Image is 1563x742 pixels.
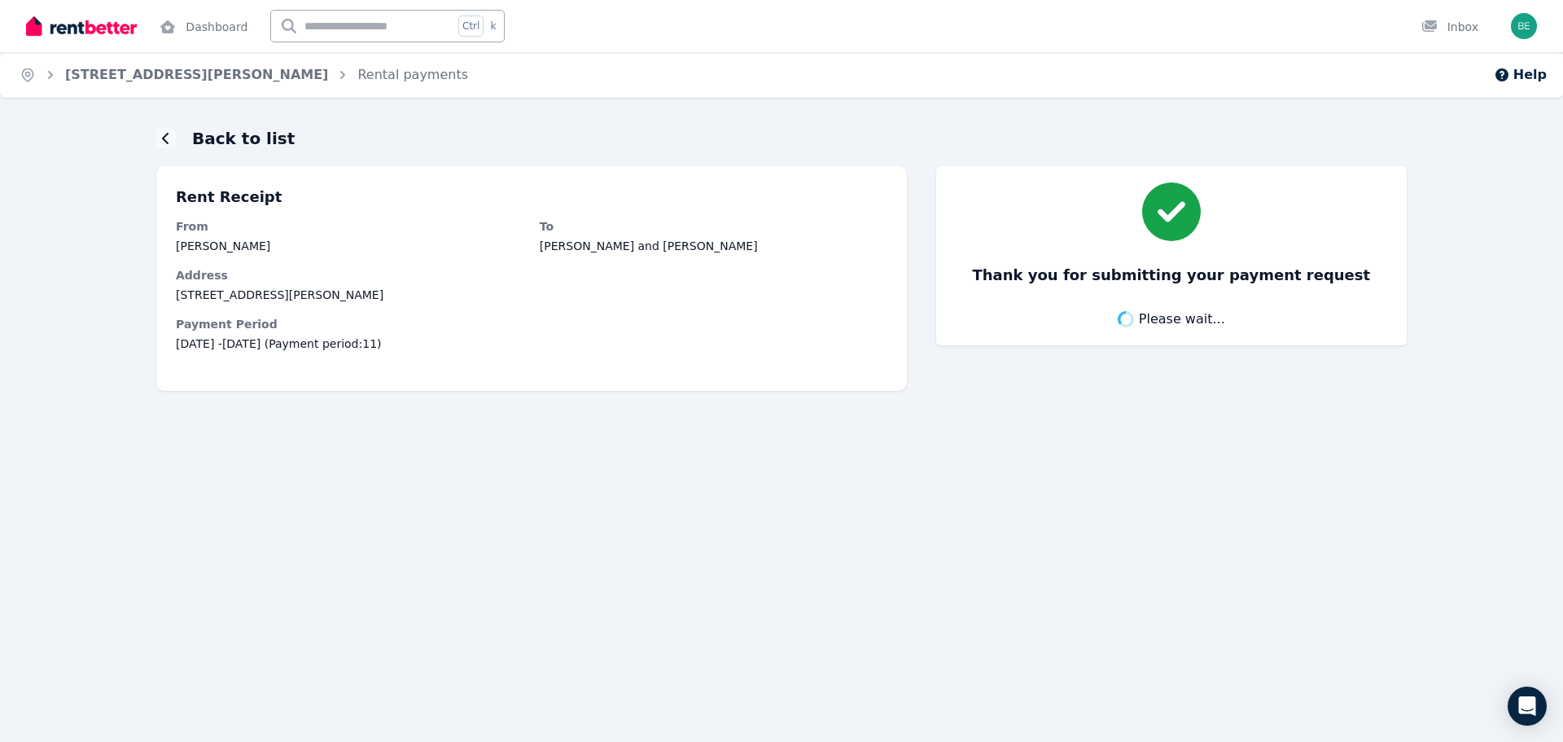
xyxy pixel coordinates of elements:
p: Rent Receipt [176,186,887,209]
a: [STREET_ADDRESS][PERSON_NAME] [65,67,328,82]
img: RentBetter [26,14,137,38]
dt: Payment Period [176,316,887,332]
dt: To [540,218,887,235]
dd: [PERSON_NAME] [176,238,523,254]
dt: Address [176,267,887,283]
span: [DATE] - [DATE] (Payment period: 11 ) [176,336,887,352]
span: Please wait... [1139,310,1225,329]
div: Inbox [1421,19,1478,35]
dd: [PERSON_NAME] and [PERSON_NAME] [540,238,887,254]
h1: Back to list [192,127,295,150]
span: k [490,20,496,33]
h3: Thank you for submitting your payment request [972,264,1370,287]
img: Bevan Botha [1511,13,1537,39]
dt: From [176,218,523,235]
dd: [STREET_ADDRESS][PERSON_NAME] [176,287,887,303]
a: Rental payments [357,67,468,82]
button: Help [1494,65,1547,85]
div: Open Intercom Messenger [1508,687,1547,726]
span: Ctrl [458,15,484,37]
